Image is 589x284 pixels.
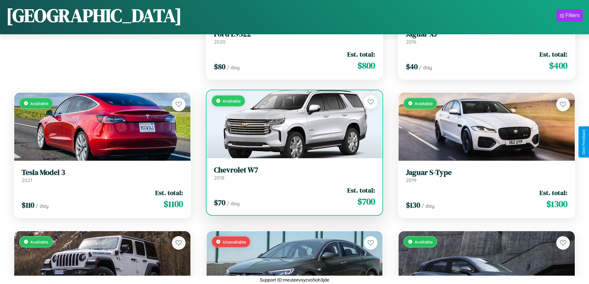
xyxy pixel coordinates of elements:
span: $ 110 [22,200,34,210]
span: $ 70 [214,197,225,208]
span: Available [223,98,241,104]
span: $ 400 [549,59,567,72]
span: $ 1300 [546,198,567,210]
span: 2016 [406,39,416,45]
span: / day [227,200,240,206]
span: $ 1100 [164,198,183,210]
span: Available [30,239,49,244]
h3: Jaguar S-Type [406,168,567,177]
span: Unavailable [223,239,246,244]
span: Est. total: [540,188,567,197]
span: $ 40 [406,61,418,72]
span: / day [227,64,240,70]
span: 2019 [406,177,416,183]
span: Available [30,101,49,106]
span: $ 800 [357,59,375,72]
span: Available [415,101,433,106]
span: 2020 [214,39,226,45]
a: Ford L95222020 [214,30,375,45]
span: 2021 [22,177,32,183]
span: / day [36,203,49,209]
h1: [GEOGRAPHIC_DATA] [6,3,182,28]
span: Est. total: [155,188,183,197]
span: 2018 [214,175,224,181]
span: $ 130 [406,200,420,210]
h3: Tesla Model 3 [22,168,183,177]
a: Tesla Model 32021 [22,168,183,183]
button: Filters [557,9,583,22]
span: Est. total: [347,186,375,195]
span: Available [415,239,433,244]
a: Jaguar XJ2016 [406,30,567,45]
span: $ 700 [357,195,375,208]
h3: Jaguar XJ [406,30,567,39]
a: Chevrolet W72018 [214,166,375,181]
a: Jaguar S-Type2019 [406,168,567,183]
p: Support ID: meuteevsycvo5oh3jde [260,276,329,284]
span: $ 80 [214,61,225,72]
h3: Chevrolet W7 [214,166,375,175]
span: / day [421,203,434,209]
span: / day [419,64,432,70]
div: Give Feedback [582,129,586,155]
span: Est. total: [347,50,375,59]
h3: Ford L9522 [214,30,375,39]
div: Filters [566,12,580,19]
span: Est. total: [540,50,567,59]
